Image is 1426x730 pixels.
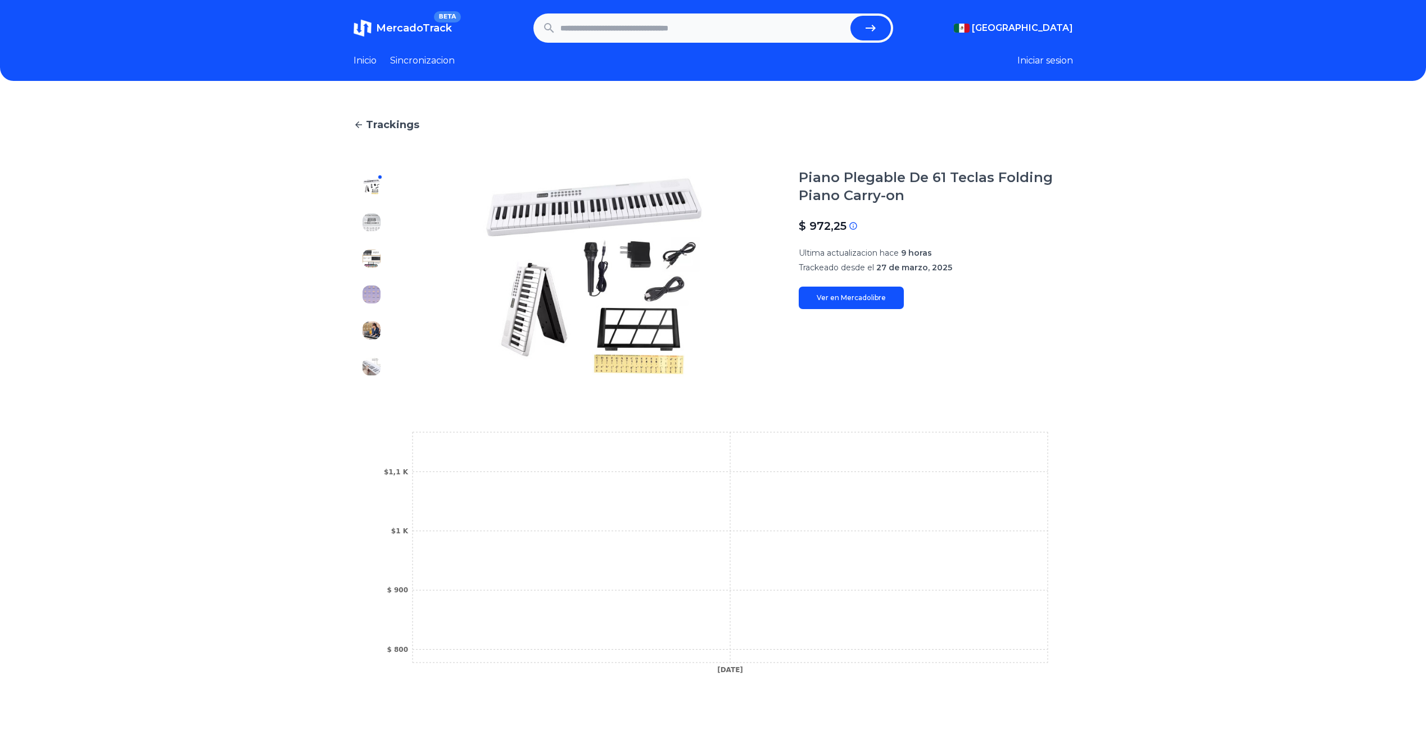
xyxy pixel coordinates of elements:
span: [GEOGRAPHIC_DATA] [972,21,1073,35]
a: Trackings [354,117,1073,133]
img: Piano Plegable De 61 Teclas Folding Piano Carry-on [363,285,381,303]
tspan: $ 800 [387,646,408,654]
img: Piano Plegable De 61 Teclas Folding Piano Carry-on [363,214,381,232]
img: Mexico [954,24,970,33]
tspan: [DATE] [717,666,743,674]
span: Ultima actualizacion hace [799,248,899,258]
span: Trackeado desde el [799,262,874,273]
span: Trackings [366,117,419,133]
h1: Piano Plegable De 61 Teclas Folding Piano Carry-on [799,169,1073,205]
tspan: $1 K [391,527,408,535]
button: Iniciar sesion [1017,54,1073,67]
a: Ver en Mercadolibre [799,287,904,309]
img: Piano Plegable De 61 Teclas Folding Piano Carry-on [363,357,381,375]
a: Sincronizacion [390,54,455,67]
button: [GEOGRAPHIC_DATA] [954,21,1073,35]
tspan: $ 900 [387,586,408,594]
img: Piano Plegable De 61 Teclas Folding Piano Carry-on [363,321,381,339]
img: Piano Plegable De 61 Teclas Folding Piano Carry-on [412,169,776,384]
a: MercadoTrackBETA [354,19,452,37]
tspan: $1,1 K [383,468,408,476]
img: Piano Plegable De 61 Teclas Folding Piano Carry-on [363,250,381,267]
img: Piano Plegable De 61 Teclas Folding Piano Carry-on [363,178,381,196]
img: MercadoTrack [354,19,372,37]
span: MercadoTrack [376,22,452,34]
a: Inicio [354,54,377,67]
p: $ 972,25 [799,218,846,234]
span: 9 horas [901,248,932,258]
span: 27 de marzo, 2025 [876,262,952,273]
span: BETA [434,11,460,22]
